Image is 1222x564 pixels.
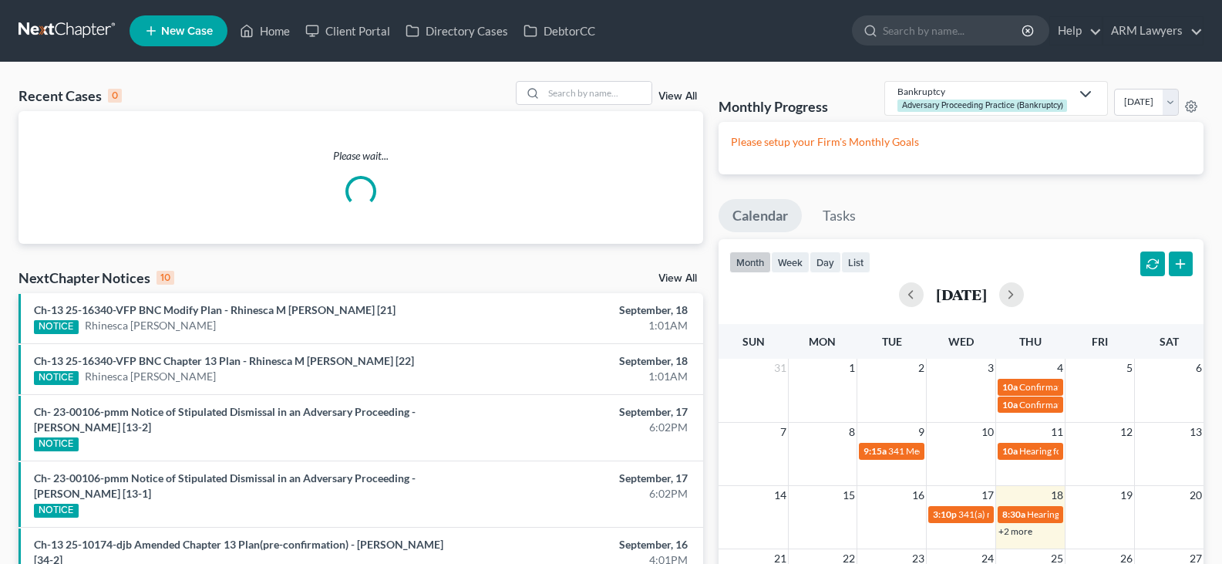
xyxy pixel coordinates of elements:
div: NextChapter Notices [19,268,174,287]
a: +2 more [998,525,1032,537]
p: Please wait... [19,148,703,164]
div: September, 17 [480,404,688,420]
input: Search by name... [544,82,651,104]
div: 1:01AM [480,318,688,333]
a: View All [658,91,697,102]
span: Hearing for [PERSON_NAME] [PERSON_NAME] [1019,445,1214,457]
span: 10a [1002,399,1018,410]
span: 18 [1049,486,1065,505]
div: September, 18 [480,302,688,318]
span: 341 Meeting [888,445,939,457]
span: Wed [948,335,974,348]
span: New Case [161,25,213,37]
span: Tue [882,335,902,348]
span: 8 [847,423,857,441]
span: 10a [1002,445,1018,457]
a: Ch-13 25-16340-VFP BNC Chapter 13 Plan - Rhinesca M [PERSON_NAME] [22] [34,354,414,367]
span: 3 [986,359,995,377]
span: 9:15a [863,445,887,457]
a: Calendar [719,199,802,233]
div: NOTICE [34,320,79,334]
span: 341(a) meeting for [PERSON_NAME] [958,508,1107,520]
span: Thu [1019,335,1042,348]
a: ARM Lawyers [1103,17,1203,45]
a: Ch- 23-00106-pmm Notice of Stipulated Dismissal in an Adversary Proceeding - [PERSON_NAME] [13-2] [34,405,416,434]
span: 31 [773,359,788,377]
span: 20 [1188,486,1203,505]
div: 0 [108,89,122,103]
span: 12 [1119,423,1134,441]
span: 17 [980,486,995,505]
span: 16 [911,486,926,505]
a: Rhinesca [PERSON_NAME] [85,369,216,384]
a: Help [1050,17,1102,45]
button: day [810,252,841,272]
span: Sat [1160,335,1179,348]
span: 6 [1194,359,1203,377]
h2: [DATE] [936,286,987,302]
div: 1:01AM [480,369,688,384]
div: Bankruptcy [897,85,1070,98]
span: 11 [1049,423,1065,441]
div: 6:02PM [480,420,688,435]
span: 2 [917,359,926,377]
span: Hearing for Rhinesca [PERSON_NAME] [1027,508,1186,520]
button: week [771,252,810,272]
a: Ch-13 25-16340-VFP BNC Modify Plan - Rhinesca M [PERSON_NAME] [21] [34,303,396,316]
div: 10 [157,271,174,285]
span: Fri [1092,335,1108,348]
div: Adversary Proceeding Practice (Bankruptcy) [897,100,1067,111]
span: Sun [742,335,765,348]
button: month [729,252,771,272]
h3: Monthly Progress [719,97,828,116]
div: NOTICE [34,371,79,385]
a: Directory Cases [398,17,516,45]
span: 10 [980,423,995,441]
p: Please setup your Firm's Monthly Goals [731,134,1191,150]
span: 1 [847,359,857,377]
a: DebtorCC [516,17,603,45]
button: list [841,252,870,272]
div: September, 16 [480,537,688,552]
span: 8:30a [1002,508,1025,520]
span: 14 [773,486,788,505]
span: 10a [1002,381,1018,393]
a: Client Portal [298,17,398,45]
span: 9 [917,423,926,441]
a: Ch- 23-00106-pmm Notice of Stipulated Dismissal in an Adversary Proceeding - [PERSON_NAME] [13-1] [34,471,416,500]
span: Mon [809,335,836,348]
div: NOTICE [34,437,79,451]
div: 6:02PM [480,486,688,502]
span: 5 [1125,359,1134,377]
span: 3:10p [933,508,957,520]
a: Rhinesca [PERSON_NAME] [85,318,216,333]
span: Confirmation Date for [PERSON_NAME] [1019,399,1183,410]
span: 19 [1119,486,1134,505]
div: September, 17 [480,471,688,486]
input: Search by name... [883,16,1024,45]
span: 7 [779,423,788,441]
div: NOTICE [34,504,79,518]
a: View All [658,273,697,284]
a: Home [232,17,298,45]
span: 13 [1188,423,1203,441]
a: Tasks [809,199,870,233]
div: September, 18 [480,353,688,369]
div: Recent Cases [19,86,122,105]
span: 4 [1055,359,1065,377]
span: 15 [841,486,857,505]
